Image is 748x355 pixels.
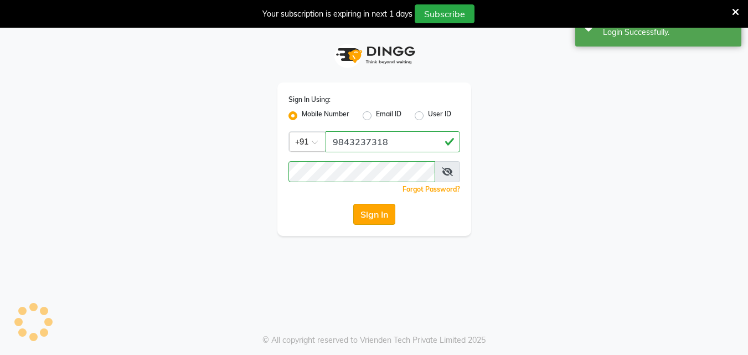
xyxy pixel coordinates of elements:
a: Forgot Password? [403,185,460,193]
label: User ID [428,109,451,122]
label: Mobile Number [302,109,349,122]
input: Username [288,161,435,182]
button: Subscribe [415,4,474,23]
input: Username [326,131,460,152]
div: Login Successfully. [603,27,733,38]
div: Your subscription is expiring in next 1 days [262,8,412,20]
label: Email ID [376,109,401,122]
img: logo1.svg [330,39,419,71]
label: Sign In Using: [288,95,331,105]
button: Sign In [353,204,395,225]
